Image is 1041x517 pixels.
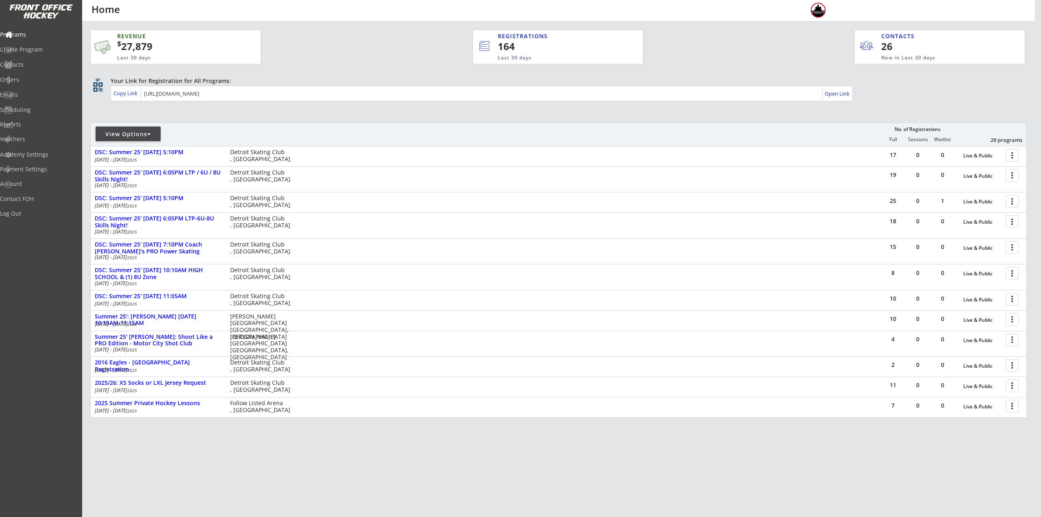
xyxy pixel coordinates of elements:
[95,281,219,286] div: [DATE] - [DATE]
[881,39,931,53] div: 26
[95,359,222,373] div: 2016 Eagles - [GEOGRAPHIC_DATA] Registration
[963,219,1002,225] div: Live & Public
[881,152,905,158] div: 17
[95,388,219,393] div: [DATE] - [DATE]
[906,172,930,178] div: 0
[95,255,219,260] div: [DATE] - [DATE]
[930,362,955,368] div: 0
[127,255,137,260] em: 2025
[881,296,905,301] div: 10
[498,39,616,53] div: 164
[95,408,219,413] div: [DATE] - [DATE]
[930,403,955,408] div: 0
[930,316,955,322] div: 0
[930,137,954,142] div: Waitlist
[96,130,161,138] div: View Options
[230,215,294,229] div: Detroit Skating Club , [GEOGRAPHIC_DATA]
[498,32,605,40] div: REGISTRATIONS
[881,336,905,342] div: 4
[1006,149,1019,161] button: more_vert
[881,316,905,322] div: 10
[95,157,219,162] div: [DATE] - [DATE]
[127,408,137,414] em: 2025
[930,244,955,250] div: 0
[127,388,137,393] em: 2025
[1006,380,1019,392] button: more_vert
[95,293,222,300] div: DSC: Summer 25' [DATE] 11:05AM
[230,149,294,163] div: Detroit Skating Club , [GEOGRAPHIC_DATA]
[127,229,137,235] em: 2025
[930,336,955,342] div: 0
[1006,169,1019,182] button: more_vert
[881,270,905,276] div: 8
[906,152,930,158] div: 0
[95,149,222,156] div: DSC: Summer 25' [DATE] 5:10PM
[963,173,1002,179] div: Live & Public
[906,270,930,276] div: 0
[117,39,235,53] div: 27,879
[230,334,294,361] div: [PERSON_NAME][GEOGRAPHIC_DATA] [GEOGRAPHIC_DATA], [GEOGRAPHIC_DATA]
[117,39,121,48] sup: $
[95,301,219,306] div: [DATE] - [DATE]
[881,218,905,224] div: 18
[906,137,930,142] div: Sessions
[906,362,930,368] div: 0
[127,321,137,327] em: 2025
[963,199,1002,205] div: Live & Public
[963,404,1002,410] div: Live & Public
[930,218,955,224] div: 0
[230,400,294,414] div: Follow Listed Arena , [GEOGRAPHIC_DATA]
[980,136,1022,144] div: 29 programs
[95,347,219,352] div: [DATE] - [DATE]
[95,322,219,327] div: [DATE] - [DATE]
[881,172,905,178] div: 19
[95,169,222,183] div: DSC: Summer 25' [DATE] 6:05PM LTP / 6U / 8U Skills Night!
[881,55,987,61] div: New in Last 30 days
[930,382,955,388] div: 0
[127,367,137,373] em: 2025
[930,198,955,204] div: 1
[963,338,1002,343] div: Live & Public
[1006,359,1019,372] button: more_vert
[127,301,137,307] em: 2025
[95,368,219,373] div: [DATE] - [DATE]
[930,296,955,301] div: 0
[92,81,104,93] button: qr_code
[1006,215,1019,228] button: more_vert
[963,384,1002,389] div: Live & Public
[127,183,137,188] em: 2025
[930,270,955,276] div: 0
[498,55,610,61] div: Last 30 days
[906,316,930,322] div: 0
[906,218,930,224] div: 0
[881,403,905,408] div: 7
[881,198,905,204] div: 25
[127,281,137,286] em: 2025
[906,296,930,301] div: 0
[825,88,850,99] a: Open Link
[930,152,955,158] div: 0
[1006,313,1019,326] button: more_vert
[881,362,905,368] div: 2
[892,127,943,132] div: No. of Registrations
[963,317,1002,323] div: Live & Public
[95,215,222,229] div: DSC: Summer 25' [DATE] 6:05PM LTP-6U-8U Skills Night!
[881,382,905,388] div: 11
[113,89,139,97] div: Copy Link
[906,382,930,388] div: 0
[963,297,1002,303] div: Live & Public
[95,380,222,386] div: 2025/26: XS Socks or LXL Jersey Request
[95,183,219,188] div: [DATE] - [DATE]
[111,77,1002,85] div: Your Link for Registration for All Programs:
[93,77,102,82] div: qr
[881,244,905,250] div: 15
[230,241,294,255] div: Detroit Skating Club , [GEOGRAPHIC_DATA]
[95,334,222,347] div: Summer 25' [PERSON_NAME]: Shoot Like a PRO Edition - Motor City Shot Club
[230,195,294,209] div: Detroit Skating Club , [GEOGRAPHIC_DATA]
[230,380,294,393] div: Detroit Skating Club , [GEOGRAPHIC_DATA]
[906,403,930,408] div: 0
[95,313,222,327] div: Summer 25': [PERSON_NAME] [DATE] 10:15AM-11:15AM
[930,172,955,178] div: 0
[95,229,219,234] div: [DATE] - [DATE]
[230,267,294,281] div: Detroit Skating Club , [GEOGRAPHIC_DATA]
